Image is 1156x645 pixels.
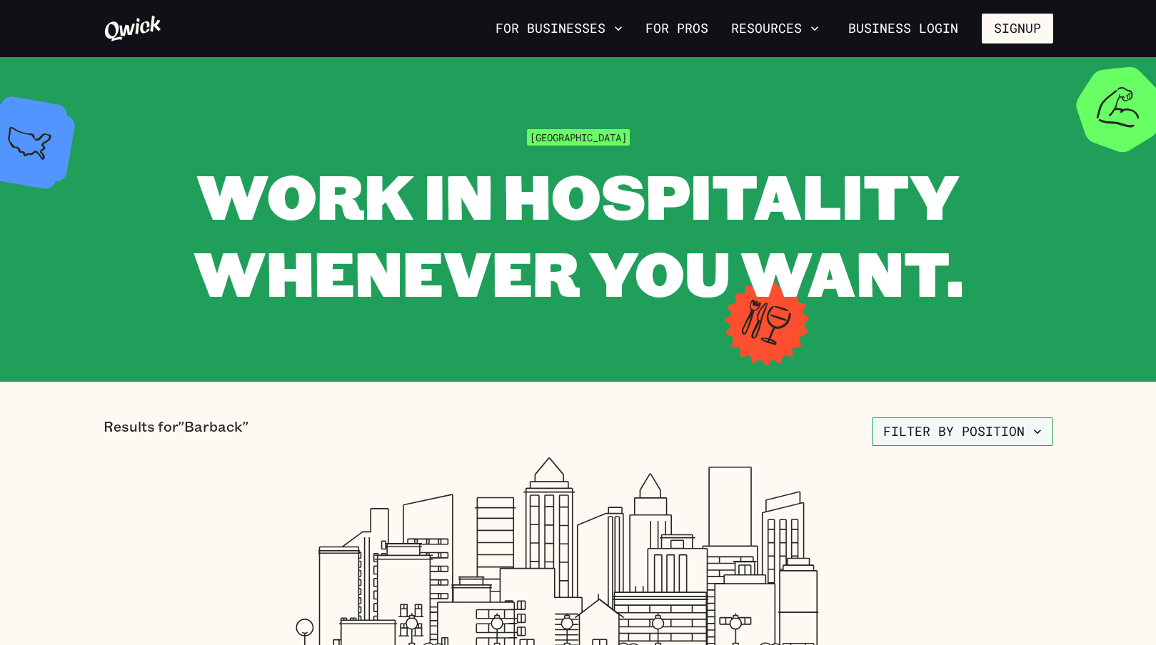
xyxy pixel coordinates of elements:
button: Resources [725,16,825,41]
a: Business Login [836,14,970,44]
span: WORK IN HOSPITALITY WHENEVER YOU WANT. [193,154,963,313]
button: For Businesses [490,16,628,41]
p: Results for "Barback" [104,417,248,446]
a: For Pros [640,16,714,41]
button: Signup [982,14,1053,44]
button: Filter by position [872,417,1053,446]
span: [GEOGRAPHIC_DATA] [527,129,630,146]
